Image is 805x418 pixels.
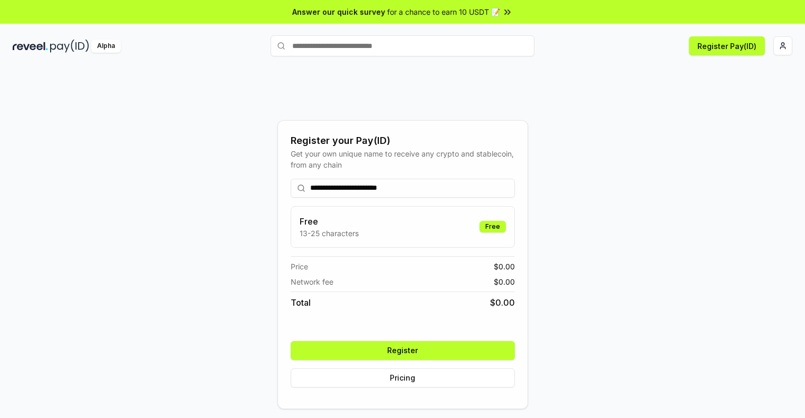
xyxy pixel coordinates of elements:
[292,6,385,17] span: Answer our quick survey
[13,40,48,53] img: reveel_dark
[291,296,311,309] span: Total
[291,276,333,287] span: Network fee
[291,368,515,387] button: Pricing
[480,221,506,232] div: Free
[490,296,515,309] span: $ 0.00
[300,228,359,239] p: 13-25 characters
[494,276,515,287] span: $ 0.00
[291,148,515,170] div: Get your own unique name to receive any crypto and stablecoin, from any chain
[91,40,121,53] div: Alpha
[50,40,89,53] img: pay_id
[300,215,359,228] h3: Free
[291,261,308,272] span: Price
[291,133,515,148] div: Register your Pay(ID)
[291,341,515,360] button: Register
[689,36,765,55] button: Register Pay(ID)
[387,6,500,17] span: for a chance to earn 10 USDT 📝
[494,261,515,272] span: $ 0.00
